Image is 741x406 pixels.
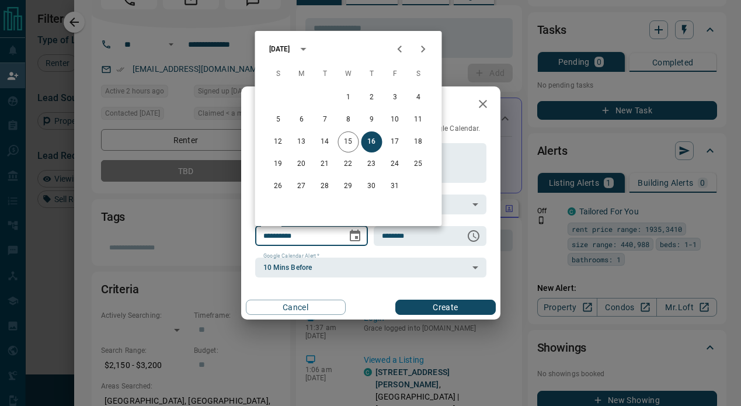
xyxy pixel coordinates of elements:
button: 21 [315,154,336,175]
span: Monday [291,63,312,86]
div: 10 Mins Before [255,258,486,277]
button: Cancel [246,300,346,315]
button: 23 [361,154,382,175]
span: Saturday [408,63,429,86]
button: 4 [408,87,429,108]
button: 20 [291,154,312,175]
button: 13 [291,131,312,152]
span: Thursday [361,63,382,86]
button: Choose time, selected time is 6:00 AM [462,224,485,248]
button: 9 [361,109,382,130]
button: Previous month [388,37,412,61]
button: 7 [315,109,336,130]
button: 14 [315,131,336,152]
button: Create [395,300,495,315]
button: 29 [338,176,359,197]
button: 31 [385,176,406,197]
button: 2 [361,87,382,108]
button: 30 [361,176,382,197]
button: 11 [408,109,429,130]
button: 28 [315,176,336,197]
button: 18 [408,131,429,152]
button: 24 [385,154,406,175]
button: 22 [338,154,359,175]
button: Choose date, selected date is Oct 16, 2025 [343,224,367,248]
button: 19 [268,154,289,175]
button: calendar view is open, switch to year view [293,39,313,59]
span: Sunday [268,63,289,86]
button: 5 [268,109,289,130]
button: 27 [291,176,312,197]
button: 25 [408,154,429,175]
button: 3 [385,87,406,108]
label: Google Calendar Alert [263,252,319,260]
button: 17 [385,131,406,152]
h2: New Task [241,86,319,124]
label: Time [382,221,397,228]
span: Tuesday [315,63,336,86]
button: 12 [268,131,289,152]
span: Friday [385,63,406,86]
button: 15 [338,131,359,152]
button: 26 [268,176,289,197]
button: 6 [291,109,312,130]
span: Wednesday [338,63,359,86]
button: 16 [361,131,382,152]
button: 8 [338,109,359,130]
label: Date [263,221,278,228]
button: Next month [412,37,435,61]
div: [DATE] [269,44,290,54]
button: 10 [385,109,406,130]
button: 1 [338,87,359,108]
